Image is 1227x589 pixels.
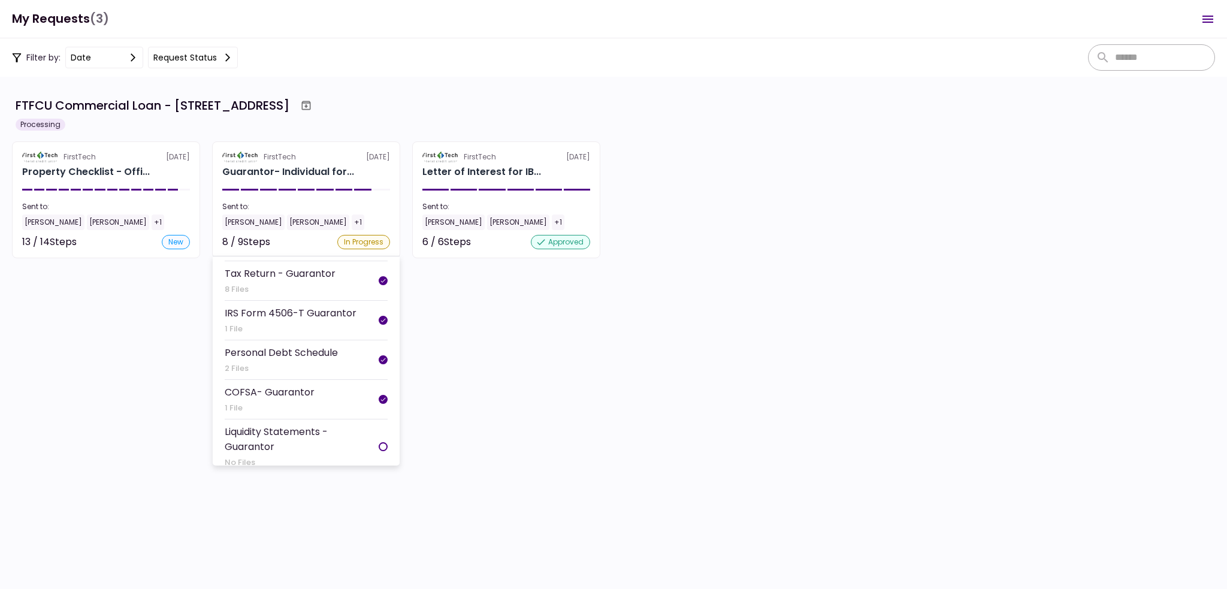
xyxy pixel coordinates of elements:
div: [PERSON_NAME] [87,215,149,230]
div: 8 Files [225,283,336,295]
div: In Progress [337,235,390,249]
img: Partner logo [22,152,59,162]
div: Sent to: [22,201,190,212]
div: Sent to: [222,201,390,212]
h1: My Requests [12,7,109,31]
div: [PERSON_NAME] [422,215,485,230]
div: Processing [16,119,65,131]
div: [DATE] [22,152,190,162]
img: Partner logo [422,152,459,162]
div: +1 [152,215,164,230]
div: [DATE] [422,152,590,162]
div: Liquidity Statements - Guarantor [225,424,379,454]
div: FTFCU Commercial Loan - [STREET_ADDRESS] [16,96,289,114]
div: 13 / 14 Steps [22,235,77,249]
div: [DATE] [222,152,390,162]
div: Property Checklist - Office Retail for IBNI Investments, LLC 16 Uvalde Road [22,165,150,179]
img: Partner logo [222,152,259,162]
div: FirstTech [464,152,496,162]
div: [PERSON_NAME] [22,215,84,230]
div: Guarantor- Individual for IBNI Investments, LLC Johnny Ganim [222,165,354,179]
div: IRS Form 4506-T Guarantor [225,306,356,321]
div: +1 [352,215,364,230]
div: +1 [552,215,564,230]
button: Archive workflow [295,95,317,116]
div: new [162,235,190,249]
div: No Files [225,457,379,469]
div: COFSA- Guarantor [225,385,315,400]
div: date [71,51,91,64]
div: 2 Files [225,363,338,374]
div: Tax Return - Guarantor [225,266,336,281]
div: approved [531,235,590,249]
div: 6 / 6 Steps [422,235,471,249]
div: 8 / 9 Steps [222,235,270,249]
button: Request status [148,47,238,68]
div: 1 File [225,323,356,335]
button: date [65,47,143,68]
div: FirstTech [264,152,296,162]
div: 1 File [225,402,315,414]
div: Sent to: [422,201,590,212]
div: [PERSON_NAME] [487,215,549,230]
div: FirstTech [64,152,96,162]
span: (3) [90,7,109,31]
div: [PERSON_NAME] [222,215,285,230]
div: Letter of Interest for IBNI Investments, LLC 6 Uvalde Road Houston TX [422,165,541,179]
button: Open menu [1193,5,1222,34]
div: Filter by: [12,47,238,68]
div: Personal Debt Schedule [225,345,338,360]
div: [PERSON_NAME] [287,215,349,230]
